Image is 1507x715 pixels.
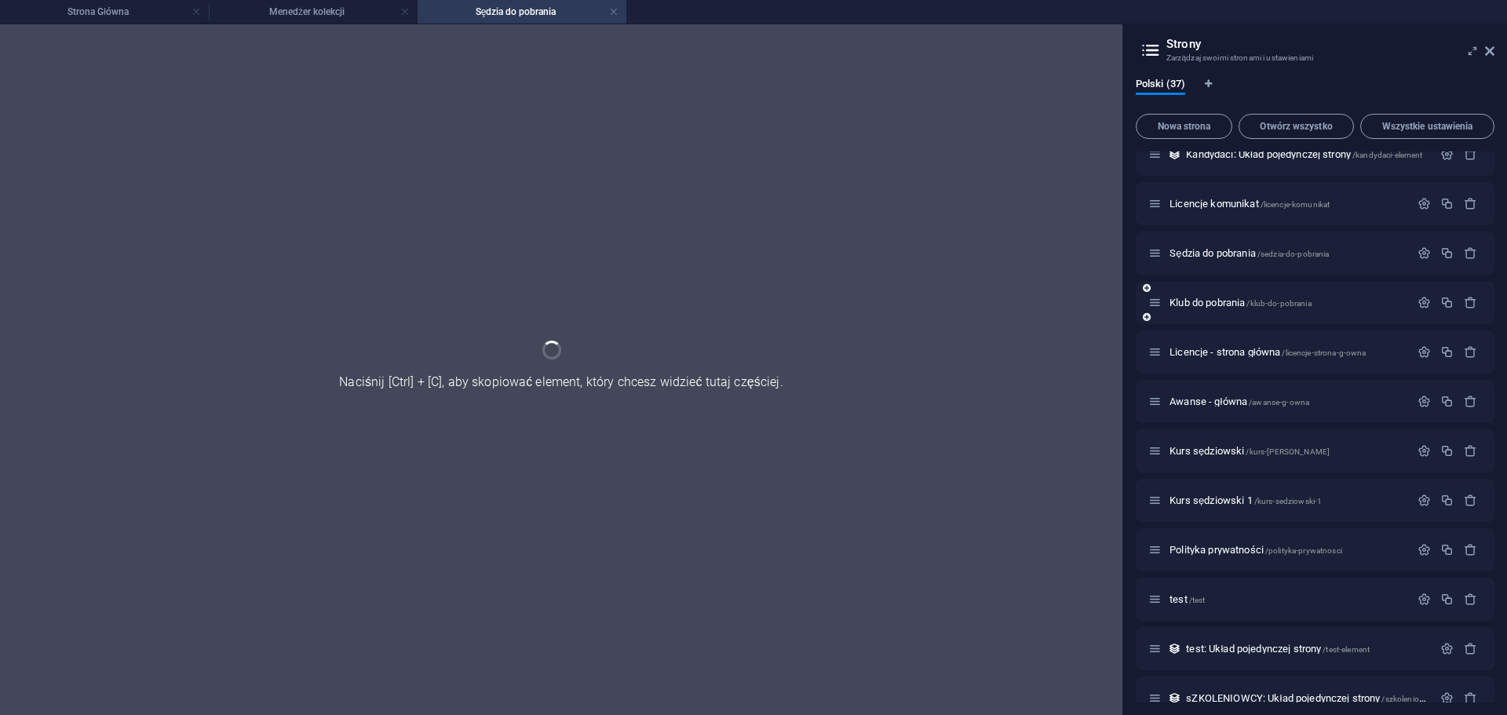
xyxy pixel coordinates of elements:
[1464,395,1477,408] div: Usuń
[1440,395,1454,408] div: Duplikuj
[1249,398,1309,407] span: /awanse-g-owna
[1186,692,1464,704] span: sZKOLENIOWCY: Układ pojedynczej strony
[1186,148,1422,160] span: Kliknij, aby otworzyć stronę
[1165,396,1410,407] div: Awanse - główna/awanse-g-owna
[1169,297,1312,308] span: Klub do pobrania
[1360,114,1494,139] button: Wszystkie ustawienia
[1169,396,1309,407] span: Awanse - główna
[1418,197,1431,210] div: Ustawienia
[1165,545,1410,555] div: Polityka prywatności/polityka-prywatnosci
[1181,693,1432,703] div: sZKOLENIOWCY: Układ pojedynczej strony/szkoleniowcy-element
[1169,198,1330,210] span: Kliknij, aby otworzyć stronę
[1440,593,1454,606] div: Duplikuj
[1464,642,1477,655] div: Usuń
[1440,197,1454,210] div: Duplikuj
[1464,148,1477,161] div: Usuń
[1169,247,1329,259] span: Sędzia do pobrania
[1168,642,1181,655] div: Ten układ jest używany jako szablon dla wszystkich elementów (np. wpisu na blogu) z tej kolekcji....
[1464,444,1477,458] div: Usuń
[1143,122,1225,131] span: Nowa strona
[1265,546,1342,555] span: /polityka-prywatnosci
[1464,494,1477,507] div: Usuń
[1169,593,1205,605] span: Kliknij, aby otworzyć stronę
[1464,691,1477,705] div: Usuń
[1464,543,1477,556] div: Usuń
[1254,497,1323,505] span: /kurs-sedziowski-1
[1246,122,1347,131] span: Otwórz wszystko
[1440,691,1454,705] div: Ustawienia
[1464,345,1477,359] div: Usuń
[1181,149,1432,159] div: Kandydaci: Układ pojedynczej strony/kandydaci-element
[1440,444,1454,458] div: Duplikuj
[1136,114,1232,139] button: Nowa strona
[1418,345,1431,359] div: Ustawienia
[1418,296,1431,309] div: Ustawienia
[1367,122,1487,131] span: Wszystkie ustawienia
[1169,544,1342,556] span: Polityka prywatności
[1440,296,1454,309] div: Duplikuj
[1136,75,1185,97] span: Polski (37)
[1418,494,1431,507] div: Ustawienia
[1418,444,1431,458] div: Ustawienia
[1261,200,1330,209] span: /licencje-komunikat
[418,3,626,20] h4: Sędzia do pobrania
[1165,446,1410,456] div: Kurs sędziowski/kurs-[PERSON_NAME]
[1418,395,1431,408] div: Ustawienia
[1418,543,1431,556] div: Ustawienia
[1440,246,1454,260] div: Duplikuj
[1165,248,1410,258] div: Sędzia do pobrania/sedzia-do-pobrania
[1169,445,1330,457] span: Kurs sędziowski
[1169,346,1366,358] span: Kliknij, aby otworzyć stronę
[1169,494,1322,506] span: Kurs sędziowski 1
[1166,51,1463,65] h3: Zarządzaj swoimi stronami i ustawieniami
[1464,593,1477,606] div: Usuń
[1440,148,1454,161] div: Ustawienia
[1352,151,1423,159] span: /kandydaci-element
[1282,348,1366,357] span: /licencje-strona-g-owna
[1464,246,1477,260] div: Usuń
[1246,299,1311,308] span: /klub-do-pobrania
[1186,643,1370,655] span: test: Układ pojedynczej strony
[1165,199,1410,209] div: Licencje komunikat/licencje-komunikat
[1418,593,1431,606] div: Ustawienia
[1257,250,1330,258] span: /sedzia-do-pobrania
[1440,543,1454,556] div: Duplikuj
[1323,645,1370,654] span: /test-element
[1440,345,1454,359] div: Duplikuj
[1165,297,1410,308] div: Klub do pobrania/klub-do-pobrania
[1166,37,1494,51] h2: Strony
[1165,495,1410,505] div: Kurs sędziowski 1/kurs-sedziowski-1
[1418,246,1431,260] div: Ustawienia
[1165,347,1410,357] div: Licencje - strona główna/licencje-strona-g-owna
[1246,447,1330,456] span: /kurs-[PERSON_NAME]
[1381,695,1464,703] span: /szkoleniowcy-element
[1168,148,1181,161] div: Ten układ jest używany jako szablon dla wszystkich elementów (np. wpisu na blogu) z tej kolekcji....
[209,3,418,20] h4: Menedżer kolekcji
[1181,644,1432,654] div: test: Układ pojedynczej strony/test-element
[1136,78,1494,108] div: Zakładki językowe
[1239,114,1354,139] button: Otwórz wszystko
[1440,494,1454,507] div: Duplikuj
[1165,594,1410,604] div: test/test
[1440,642,1454,655] div: Ustawienia
[1189,596,1206,604] span: /test
[1464,296,1477,309] div: Usuń
[1464,197,1477,210] div: Usuń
